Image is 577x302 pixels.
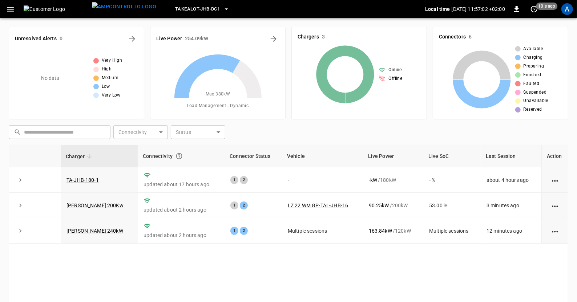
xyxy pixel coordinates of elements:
h6: Live Power [156,35,182,43]
th: Last Session [481,145,541,167]
td: 3 minutes ago [481,193,541,218]
a: LZ 22 WM GP-TAL-JHB-16 [288,203,348,208]
td: Multiple sessions [282,218,363,244]
h6: Chargers [298,33,319,41]
p: 90.25 kW [369,202,389,209]
span: Unavailable [524,97,548,105]
div: 1 [230,227,238,235]
div: profile-icon [561,3,573,15]
td: - % [423,167,481,193]
span: Load Management = Dynamic [187,102,249,110]
td: - [282,167,363,193]
span: Charger [66,152,94,161]
button: set refresh interval [528,3,540,15]
div: Connectivity [143,150,219,163]
div: / 200 kW [369,202,417,209]
a: TA-JHB-180-1 [66,177,99,183]
span: Reserved [524,106,542,113]
span: Offline [389,75,403,82]
span: Faulted [524,80,540,87]
p: updated about 2 hours ago [144,206,219,213]
img: ampcontrol.io logo [92,2,156,11]
a: [PERSON_NAME] 240kW [66,228,123,234]
th: Vehicle [282,145,363,167]
button: expand row [15,225,26,236]
td: 12 minutes ago [481,218,541,244]
h6: 254.09 kW [185,35,208,43]
h6: 0 [60,35,62,43]
span: 10 s ago [536,3,558,10]
a: [PERSON_NAME] 200Kw [66,203,124,208]
button: Takealot-JHB-DC1 [172,2,232,16]
th: Action [541,145,568,167]
div: 2 [240,227,248,235]
div: / 180 kW [369,176,417,184]
span: Very Low [102,92,121,99]
div: 2 [240,201,248,209]
span: Finished [524,72,541,79]
th: Live Power [363,145,423,167]
h6: Unresolved Alerts [15,35,57,43]
p: updated about 2 hours ago [144,232,219,239]
span: Preparing [524,63,544,70]
button: Energy Overview [268,33,279,45]
td: Multiple sessions [423,218,481,244]
p: No data [41,74,60,82]
th: Live SoC [423,145,481,167]
h6: 3 [322,33,325,41]
div: action cell options [550,176,560,184]
h6: 6 [469,33,472,41]
h6: Connectors [439,33,466,41]
button: All Alerts [126,33,138,45]
span: High [102,66,112,73]
span: Available [524,45,543,53]
button: expand row [15,175,26,185]
p: 163.84 kW [369,227,392,234]
td: about 4 hours ago [481,167,541,193]
div: 1 [230,201,238,209]
td: 53.00 % [423,193,481,218]
button: expand row [15,200,26,211]
th: Connector Status [225,145,282,167]
p: updated about 17 hours ago [144,181,219,188]
span: Suspended [524,89,547,96]
div: action cell options [550,227,560,234]
p: [DATE] 11:57:02 +02:00 [452,5,505,13]
span: Low [102,83,110,90]
div: 2 [240,176,248,184]
span: Max. 380 kW [206,91,230,98]
p: - kW [369,176,377,184]
p: Local time [425,5,450,13]
img: Customer Logo [24,5,89,13]
span: Very High [102,57,122,64]
span: Charging [524,54,543,61]
div: 1 [230,176,238,184]
span: Medium [102,74,118,82]
div: action cell options [550,202,560,209]
span: Online [389,66,402,74]
button: Connection between the charger and our software. [173,150,186,163]
div: / 120 kW [369,227,417,234]
span: Takealot-JHB-DC1 [175,5,220,13]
